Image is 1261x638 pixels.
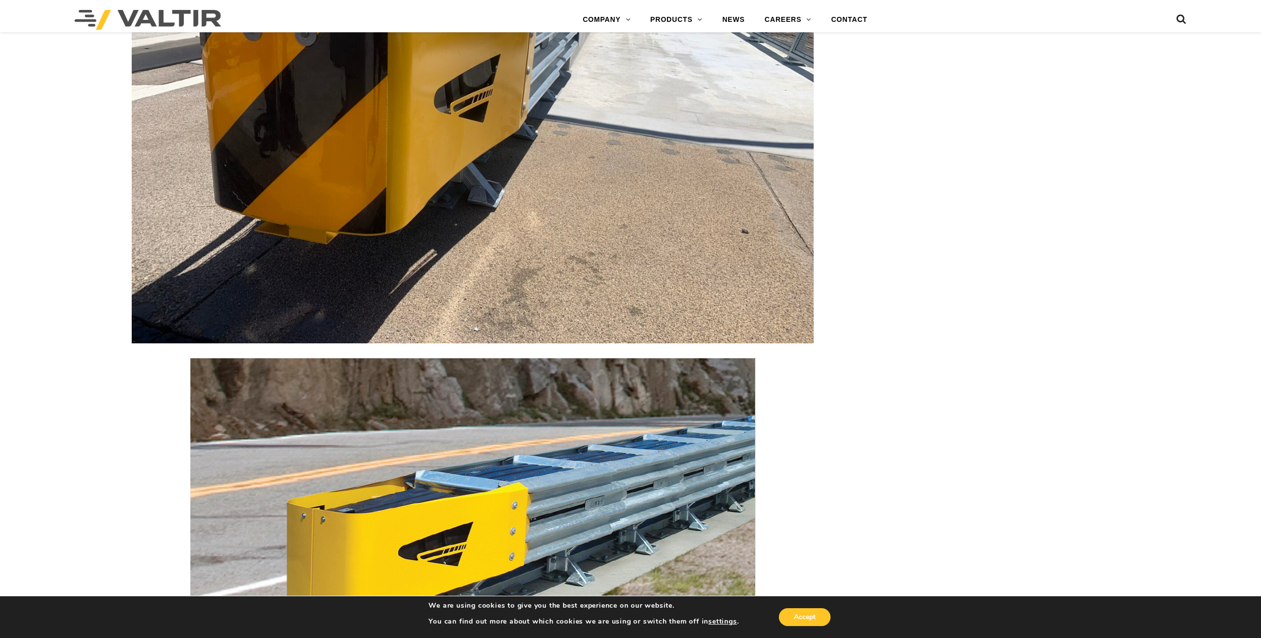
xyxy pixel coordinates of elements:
[573,10,640,30] a: COMPANY
[708,617,737,626] button: settings
[640,10,712,30] a: PRODUCTS
[428,601,739,610] p: We are using cookies to give you the best experience on our website.
[712,10,755,30] a: NEWS
[755,10,821,30] a: CAREERS
[428,617,739,626] p: You can find out more about which cookies we are using or switch them off in .
[779,608,831,626] button: Accept
[821,10,877,30] a: CONTACT
[75,10,221,30] img: Valtir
